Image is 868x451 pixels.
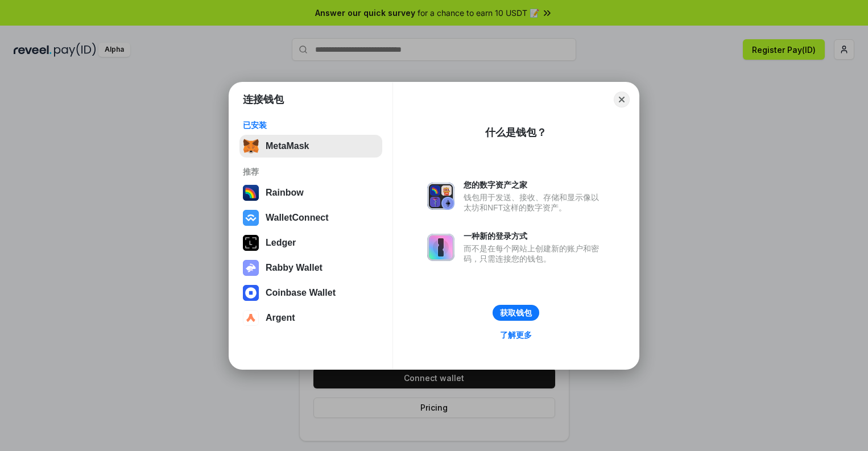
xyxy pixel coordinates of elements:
div: Ledger [266,238,296,248]
img: svg+xml,%3Csvg%20xmlns%3D%22http%3A%2F%2Fwww.w3.org%2F2000%2Fsvg%22%20fill%3D%22none%22%20viewBox... [243,260,259,276]
div: Rainbow [266,188,304,198]
img: svg+xml,%3Csvg%20width%3D%2228%22%20height%3D%2228%22%20viewBox%3D%220%200%2028%2028%22%20fill%3D... [243,210,259,226]
button: Coinbase Wallet [239,282,382,304]
img: svg+xml,%3Csvg%20width%3D%2228%22%20height%3D%2228%22%20viewBox%3D%220%200%2028%2028%22%20fill%3D... [243,310,259,326]
img: svg+xml,%3Csvg%20width%3D%22120%22%20height%3D%22120%22%20viewBox%3D%220%200%20120%20120%22%20fil... [243,185,259,201]
div: Rabby Wallet [266,263,323,273]
img: svg+xml,%3Csvg%20width%3D%2228%22%20height%3D%2228%22%20viewBox%3D%220%200%2028%2028%22%20fill%3D... [243,285,259,301]
div: 一种新的登录方式 [464,231,605,241]
img: svg+xml,%3Csvg%20fill%3D%22none%22%20height%3D%2233%22%20viewBox%3D%220%200%2035%2033%22%20width%... [243,138,259,154]
button: 获取钱包 [493,305,539,321]
button: Rabby Wallet [239,256,382,279]
div: 而不是在每个网站上创建新的账户和密码，只需连接您的钱包。 [464,243,605,264]
div: Argent [266,313,295,323]
img: svg+xml,%3Csvg%20xmlns%3D%22http%3A%2F%2Fwww.w3.org%2F2000%2Fsvg%22%20fill%3D%22none%22%20viewBox... [427,234,454,261]
div: 了解更多 [500,330,532,340]
div: MetaMask [266,141,309,151]
div: 获取钱包 [500,308,532,318]
div: 已安装 [243,120,379,130]
button: Close [614,92,630,107]
div: 钱包用于发送、接收、存储和显示像以太坊和NFT这样的数字资产。 [464,192,605,213]
div: WalletConnect [266,213,329,223]
div: Coinbase Wallet [266,288,336,298]
div: 您的数字资产之家 [464,180,605,190]
h1: 连接钱包 [243,93,284,106]
button: Argent [239,307,382,329]
button: MetaMask [239,135,382,158]
button: Rainbow [239,181,382,204]
button: Ledger [239,231,382,254]
button: WalletConnect [239,206,382,229]
div: 什么是钱包？ [485,126,547,139]
img: svg+xml,%3Csvg%20xmlns%3D%22http%3A%2F%2Fwww.w3.org%2F2000%2Fsvg%22%20width%3D%2228%22%20height%3... [243,235,259,251]
a: 了解更多 [493,328,539,342]
img: svg+xml,%3Csvg%20xmlns%3D%22http%3A%2F%2Fwww.w3.org%2F2000%2Fsvg%22%20fill%3D%22none%22%20viewBox... [427,183,454,210]
div: 推荐 [243,167,379,177]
